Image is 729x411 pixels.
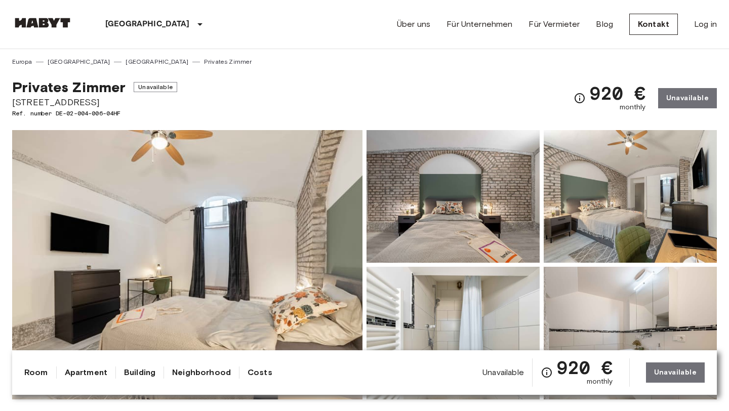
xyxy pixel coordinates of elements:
span: Privates Zimmer [12,78,126,96]
a: Privates Zimmer [204,57,252,66]
span: monthly [620,102,646,112]
a: Log in [694,18,717,30]
svg: Check cost overview for full price breakdown. Please note that discounts apply to new joiners onl... [574,92,586,104]
p: [GEOGRAPHIC_DATA] [105,18,190,30]
a: Für Unternehmen [447,18,512,30]
span: [STREET_ADDRESS] [12,96,177,109]
img: Picture of unit DE-02-004-006-04HF [367,130,540,263]
img: Picture of unit DE-02-004-006-04HF [544,267,717,399]
a: Neighborhood [172,366,231,379]
span: Ref. number DE-02-004-006-04HF [12,109,177,118]
a: [GEOGRAPHIC_DATA] [126,57,188,66]
a: Costs [248,366,272,379]
span: 920 € [590,84,646,102]
svg: Check cost overview for full price breakdown. Please note that discounts apply to new joiners onl... [541,366,553,379]
img: Habyt [12,18,73,28]
span: monthly [587,377,613,387]
span: 920 € [557,358,613,377]
a: [GEOGRAPHIC_DATA] [48,57,110,66]
img: Picture of unit DE-02-004-006-04HF [367,267,540,399]
a: Room [24,366,48,379]
span: Unavailable [134,82,177,92]
a: Apartment [65,366,107,379]
span: Unavailable [482,367,524,378]
a: Kontakt [629,14,678,35]
a: Building [124,366,155,379]
a: Über uns [397,18,430,30]
a: Europa [12,57,32,66]
a: Für Vermieter [529,18,580,30]
a: Blog [596,18,613,30]
img: Marketing picture of unit DE-02-004-006-04HF [12,130,362,399]
img: Picture of unit DE-02-004-006-04HF [544,130,717,263]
